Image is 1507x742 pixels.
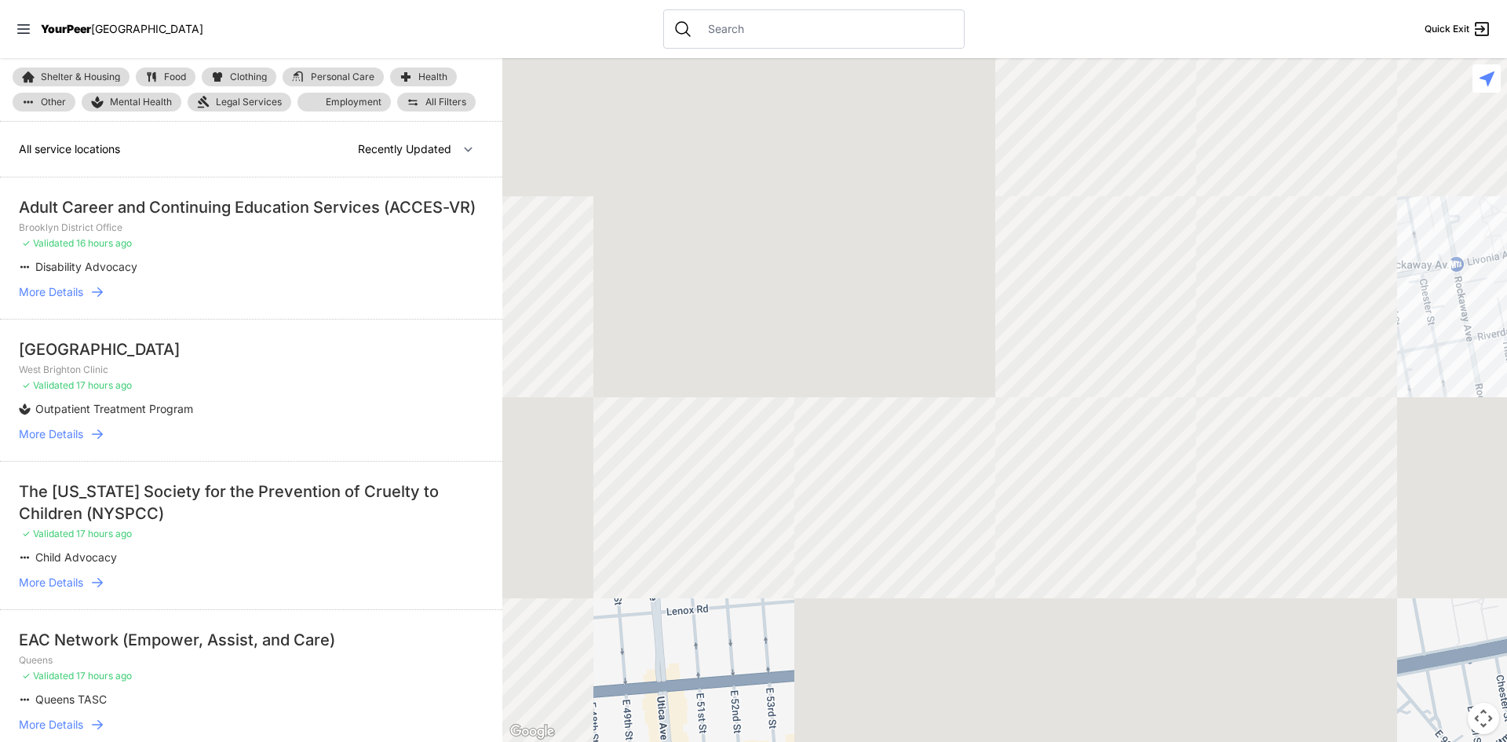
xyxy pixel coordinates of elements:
a: More Details [19,426,483,442]
a: All Filters [397,93,476,111]
span: Queens TASC [35,693,107,706]
div: The [US_STATE] Society for the Prevention of Cruelty to Children (NYSPCC) [19,481,483,525]
span: Employment [326,96,381,108]
span: ✓ Validated [22,379,74,391]
span: Child Advocacy [35,550,117,564]
span: More Details [19,575,83,590]
span: Food [164,72,186,82]
div: [GEOGRAPHIC_DATA] [19,338,483,360]
span: More Details [19,284,83,300]
a: Food [136,68,195,86]
span: Personal Care [311,72,374,82]
a: More Details [19,575,483,590]
span: Quick Exit [1425,23,1469,35]
input: Search [699,21,954,37]
a: More Details [19,717,483,733]
span: Health [418,72,447,82]
a: YourPeer[GEOGRAPHIC_DATA] [41,24,203,34]
span: ✓ Validated [22,528,74,539]
a: Personal Care [283,68,384,86]
a: More Details [19,284,483,300]
span: More Details [19,426,83,442]
img: Google [506,722,558,742]
span: ✓ Validated [22,670,74,682]
span: Legal Services [216,96,282,108]
p: Brooklyn District Office [19,221,483,234]
p: Queens [19,654,483,667]
span: Mental Health [110,96,172,108]
a: Clothing [202,68,276,86]
span: [GEOGRAPHIC_DATA] [91,22,203,35]
span: Shelter & Housing [41,72,120,82]
a: Quick Exit [1425,20,1491,38]
a: Other [13,93,75,111]
span: YourPeer [41,22,91,35]
button: Map camera controls [1468,703,1499,734]
span: 16 hours ago [76,237,132,249]
div: Adult Career and Continuing Education Services (ACCES-VR) [19,196,483,218]
a: Mental Health [82,93,181,111]
div: EAC Network (Empower, Assist, and Care) [19,629,483,651]
span: All service locations [19,142,120,155]
a: Employment [297,93,391,111]
span: All Filters [425,97,466,107]
span: 17 hours ago [76,670,132,682]
a: Legal Services [188,93,291,111]
span: Disability Advocacy [35,260,137,273]
span: 17 hours ago [76,379,132,391]
a: Open this area in Google Maps (opens a new window) [506,722,558,742]
a: Shelter & Housing [13,68,130,86]
span: Other [41,97,66,107]
a: Health [390,68,457,86]
span: Outpatient Treatment Program [35,402,193,415]
span: Clothing [230,72,267,82]
span: 17 hours ago [76,528,132,539]
p: West Brighton Clinic [19,364,483,376]
span: More Details [19,717,83,733]
span: ✓ Validated [22,237,74,249]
